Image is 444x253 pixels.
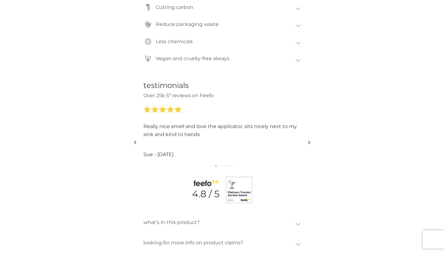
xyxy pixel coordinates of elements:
p: looking for more info on product claims? [143,236,243,250]
p: Over 25k 5* reviews on Feefo [143,92,301,100]
img: chemicals-icon.svg [144,38,152,45]
p: Cutting carbon [153,0,196,15]
p: what’s in this product? [143,215,200,230]
img: right-arrow.svg [308,140,310,145]
img: left-arrow.svg [134,140,136,145]
p: 4.8 / 5 [192,189,220,200]
img: feefo badge [226,177,252,203]
h2: testimonials [143,81,301,90]
img: feefo logo [192,180,220,186]
p: Sue - [DATE] [143,151,174,159]
p: Vegan and cruelty-free always [153,52,232,66]
p: Really nice smell and love the applicator, sits nicely next to my sink and kind to hands [143,122,301,138]
img: vegan-icon.svg [145,55,151,62]
img: plastic-free-packaging-icon.svg [145,21,151,28]
img: CO2-icon.svg [145,4,151,11]
p: Less chemicals [153,35,196,49]
p: Reduce packaging waste [153,17,222,31]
